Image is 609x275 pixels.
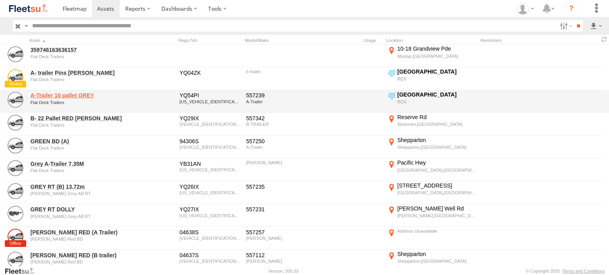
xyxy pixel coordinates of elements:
[386,228,477,249] label: Click to View Current Location
[8,252,23,267] a: View Asset Details
[397,159,476,166] div: Pacific Hwy
[599,36,609,43] span: Refresh
[397,144,476,150] div: Shepparton,[GEOGRAPHIC_DATA]
[31,229,139,236] a: [PERSON_NAME] RED (A Trailer)
[8,183,23,199] a: View Asset Details
[246,259,315,264] div: Krueger
[246,115,315,122] div: 557342
[386,91,477,112] label: Click to View Current Location
[397,91,476,98] div: [GEOGRAPHIC_DATA]
[31,115,139,122] a: B- 22 Pallet RED [PERSON_NAME]
[397,137,476,144] div: Shepparton
[397,53,476,59] div: Moolap,[GEOGRAPHIC_DATA]
[386,250,477,272] label: Click to View Current Location
[514,3,537,15] div: Jay Bennett
[8,92,23,108] a: View Asset Details
[4,267,41,275] a: Visit our Website
[180,252,241,259] div: 04637S
[180,115,241,122] div: YQ29IX
[526,269,605,273] div: © Copyright 2025 -
[397,99,476,104] div: BQS
[386,182,477,203] label: Click to View Current Location
[31,92,139,99] a: A-Trailer 10 pallet GREY
[31,260,139,264] div: undefined
[180,229,241,236] div: 04638S
[31,123,139,127] div: undefined
[397,167,476,173] div: [GEOGRAPHIC_DATA],[GEOGRAPHIC_DATA]
[246,206,315,213] div: 557231
[386,68,477,89] label: Click to View Current Location
[246,252,315,259] div: 557112
[386,38,477,43] div: Location
[31,138,139,145] a: GREEN BD (A)
[8,69,23,85] a: View Asset Details
[8,138,23,154] a: View Asset Details
[31,77,139,82] div: undefined
[31,100,139,105] div: undefined
[386,114,477,135] label: Click to View Current Location
[589,20,603,32] label: Export results as...
[397,114,476,121] div: Reserve Rd
[180,190,241,195] div: 6J6022302JCLW8413
[397,190,476,195] div: [GEOGRAPHIC_DATA],[GEOGRAPHIC_DATA]
[180,99,241,104] div: 6J6006636AANW8986
[180,145,241,150] div: 6D93644PESSAH1038
[180,69,241,76] div: YQ04ZK
[397,182,476,189] div: [STREET_ADDRESS]
[180,160,241,167] div: YB31AN
[8,160,23,176] a: View Asset Details
[180,213,241,218] div: 6J6006636AALW8417
[178,38,242,43] div: Rego./Vin
[180,206,241,213] div: YQ27IX
[180,92,241,99] div: YQ54PI
[31,214,139,219] div: undefined
[31,252,139,259] a: [PERSON_NAME] RED (B trailer)
[397,76,476,82] div: BQS
[320,38,383,43] div: Usage
[31,146,139,150] div: undefined
[31,69,139,76] a: A- trailer Pins [PERSON_NAME]
[180,183,241,190] div: YQ26IX
[245,38,316,43] div: Model/Make
[180,236,241,241] div: 6FH9079DA3M009355
[180,167,241,172] div: 6J6006636AAMW8560
[23,20,29,32] label: Search Query
[31,160,139,167] a: Grey A-Trailer 7.35M
[268,269,299,273] div: Version: 305.03
[180,259,241,264] div: 6FH9079AAVM006369
[8,3,49,14] img: fleetsu-logo-horizontal.svg
[29,38,140,43] div: Click to Sort
[246,99,315,104] div: A-Trailer
[8,229,23,245] a: View Asset Details
[31,46,139,53] a: 359746163636157
[31,54,139,59] div: undefined
[246,145,315,150] div: A-Trailer
[481,38,543,43] div: Reminders
[31,183,139,190] a: GREY RT (B) 13.72m
[386,159,477,180] label: Click to View Current Location
[246,229,315,236] div: 557257
[246,236,315,241] div: Krueger
[31,237,139,241] div: undefined
[8,115,23,131] a: View Asset Details
[563,269,605,273] a: Terms and Conditions
[246,160,315,165] div: BArker
[31,168,139,173] div: undefined
[557,20,574,32] label: Search Filter Options
[397,68,476,75] div: [GEOGRAPHIC_DATA]
[397,121,476,127] div: Woorinen,[GEOGRAPHIC_DATA]
[180,122,241,127] div: 6FH9079AAVM006582
[31,191,139,196] div: undefined
[397,213,476,218] div: [PERSON_NAME],[GEOGRAPHIC_DATA]
[246,183,315,190] div: 557235
[397,250,476,258] div: Shepparton
[31,206,139,213] a: GREY RT DOLLY
[397,258,476,264] div: Shepparton,[GEOGRAPHIC_DATA]
[386,137,477,158] label: Click to View Current Location
[397,205,476,212] div: [PERSON_NAME] Well Rd
[246,122,315,127] div: B-TRAILER
[180,138,241,145] div: 94306S
[246,138,315,145] div: 557250
[386,205,477,226] label: Click to View Current Location
[8,206,23,222] a: View Asset Details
